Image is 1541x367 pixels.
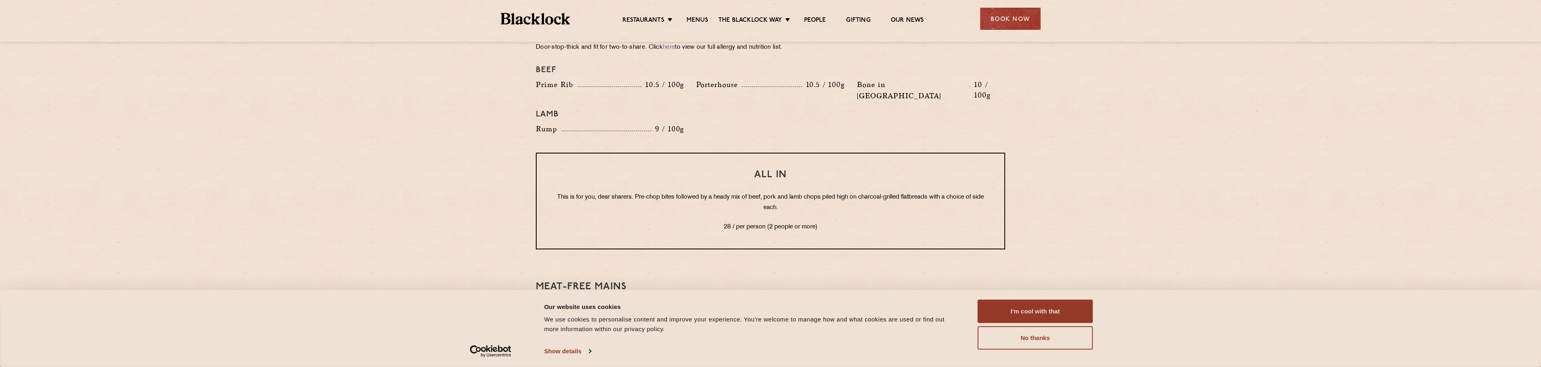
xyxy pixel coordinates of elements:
[536,79,577,90] p: Prime Rib
[718,17,782,25] a: The Blacklock Way
[544,345,591,357] a: Show details
[802,79,845,90] p: 10.5 / 100g
[553,222,988,232] p: 28 / per person (2 people or more)
[536,65,1005,75] h4: Beef
[663,44,675,50] a: here
[978,326,1093,350] button: No thanks
[536,123,561,135] p: Rump
[641,79,684,90] p: 10.5 / 100g
[891,17,924,25] a: Our News
[553,192,988,213] p: This is for you, dear sharers. Pre-chop bites followed by a heady mix of beef, pork and lamb chop...
[622,17,664,25] a: Restaurants
[501,13,570,25] img: BL_Textured_Logo-footer-cropped.svg
[687,17,708,25] a: Menus
[696,79,742,90] p: Porterhouse
[544,302,960,311] div: Our website uses cookies
[536,282,1005,292] h3: Meat-Free mains
[536,110,1005,119] h4: Lamb
[970,79,1005,100] p: 10 / 100g
[553,170,988,180] h3: All In
[804,17,826,25] a: People
[651,124,684,134] p: 9 / 100g
[980,8,1041,30] div: Book Now
[978,300,1093,323] button: I'm cool with that
[536,42,1005,53] p: Door-stop-thick and fit for two-to-share. Click to view our full allergy and nutrition list.
[857,79,970,102] p: Bone in [GEOGRAPHIC_DATA]
[455,345,526,357] a: Usercentrics Cookiebot - opens in a new window
[846,17,870,25] a: Gifting
[544,315,960,334] div: We use cookies to personalise content and improve your experience. You're welcome to manage how a...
